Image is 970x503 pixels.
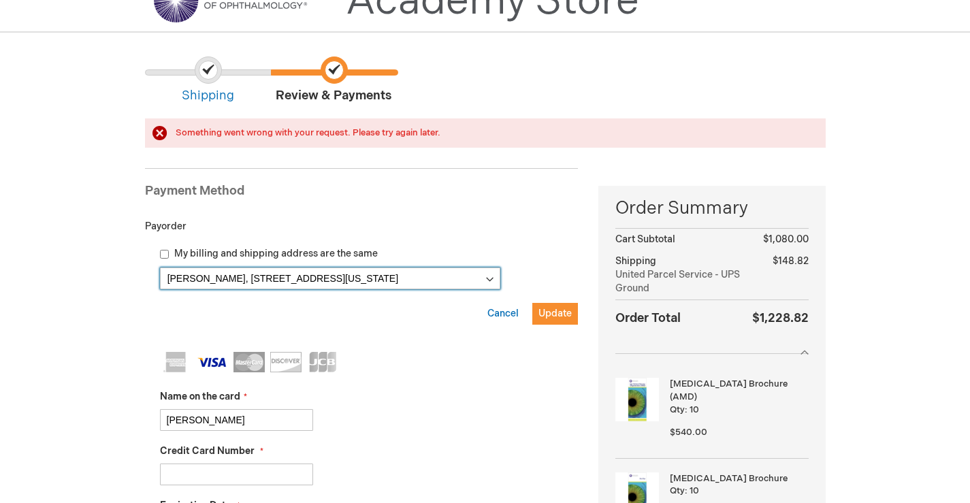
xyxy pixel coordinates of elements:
[532,303,578,325] button: Update
[160,352,191,372] img: American Express
[233,352,265,372] img: MasterCard
[145,182,579,207] div: Payment Method
[690,404,699,415] span: 10
[670,404,685,415] span: Qty
[670,378,805,403] strong: [MEDICAL_DATA] Brochure (AMD)
[174,248,378,259] span: My billing and shipping address are the same
[615,196,808,228] span: Order Summary
[145,221,187,232] span: Payorder
[690,485,699,496] span: 10
[752,311,809,325] span: $1,228.82
[307,352,338,372] img: JCB
[615,308,681,327] strong: Order Total
[763,233,809,245] span: $1,080.00
[271,56,397,105] span: Review & Payments
[670,485,685,496] span: Qty
[670,427,707,438] span: $540.00
[670,472,805,485] strong: [MEDICAL_DATA] Brochure
[615,268,751,295] span: United Parcel Service - UPS Ground
[773,255,809,267] span: $148.82
[160,391,240,402] span: Name on the card
[145,56,271,105] span: Shipping
[176,127,812,140] div: Something went wrong with your request. Please try again later.
[160,445,255,457] span: Credit Card Number
[160,464,313,485] input: Credit Card Number
[615,378,659,421] img: Age-Related Macular Degeneration Brochure (AMD)
[197,352,228,372] img: Visa
[615,228,751,250] th: Cart Subtotal
[270,352,302,372] img: Discover
[487,308,519,319] span: Cancel
[487,307,519,321] button: Cancel
[538,308,572,319] span: Update
[615,255,656,267] span: Shipping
